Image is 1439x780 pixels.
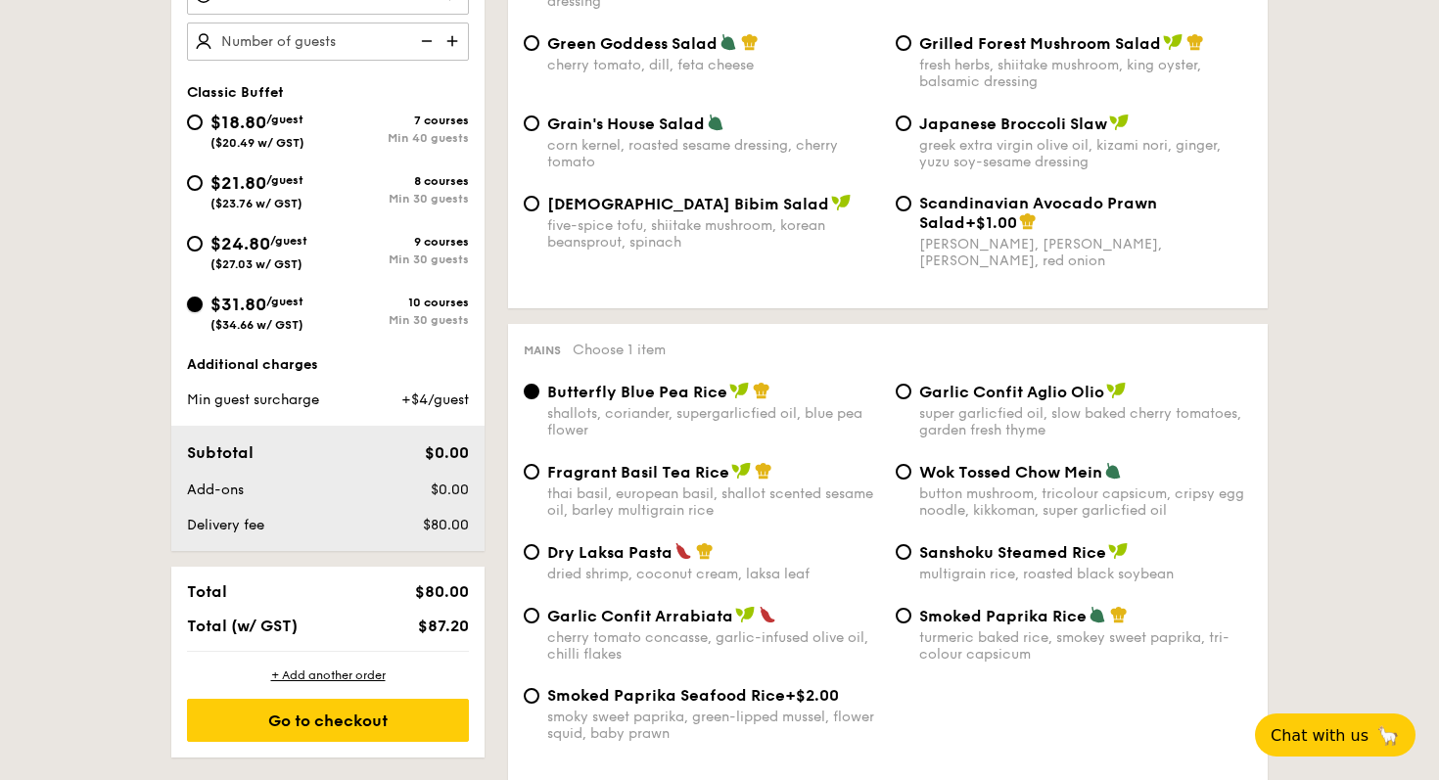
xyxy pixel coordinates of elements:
span: Chat with us [1271,726,1369,745]
div: greek extra virgin olive oil, kizami nori, ginger, yuzu soy-sesame dressing [919,137,1252,170]
span: Fragrant Basil Tea Rice [547,463,729,482]
span: $31.80 [210,294,266,315]
img: icon-vegan.f8ff3823.svg [831,194,851,211]
input: Dry Laksa Pastadried shrimp, coconut cream, laksa leaf [524,544,539,560]
span: /guest [266,295,303,308]
img: icon-vegan.f8ff3823.svg [731,462,751,480]
span: Wok Tossed Chow Mein [919,463,1102,482]
span: $0.00 [431,482,469,498]
div: + Add another order [187,667,469,683]
img: icon-chef-hat.a58ddaea.svg [1019,212,1037,230]
span: ($23.76 w/ GST) [210,197,302,210]
span: $18.80 [210,112,266,133]
input: Grain's House Saladcorn kernel, roasted sesame dressing, cherry tomato [524,115,539,131]
span: ($27.03 w/ GST) [210,257,302,271]
input: Grilled Forest Mushroom Saladfresh herbs, shiitake mushroom, king oyster, balsamic dressing [896,35,911,51]
img: icon-vegetarian.fe4039eb.svg [719,33,737,51]
span: $0.00 [425,443,469,462]
img: icon-chef-hat.a58ddaea.svg [753,382,770,399]
input: Green Goddess Saladcherry tomato, dill, feta cheese [524,35,539,51]
div: corn kernel, roasted sesame dressing, cherry tomato [547,137,880,170]
button: Chat with us🦙 [1255,713,1416,757]
span: Sanshoku Steamed Rice [919,543,1106,562]
span: $80.00 [415,582,469,601]
span: Japanese Broccoli Slaw [919,115,1107,133]
span: /guest [266,113,303,126]
span: Choose 1 item [573,342,666,358]
input: Sanshoku Steamed Ricemultigrain rice, roasted black soybean [896,544,911,560]
img: icon-add.58712e84.svg [440,23,469,60]
div: turmeric baked rice, smokey sweet paprika, tri-colour capsicum [919,629,1252,663]
span: 🦙 [1376,724,1400,747]
span: Dry Laksa Pasta [547,543,673,562]
span: Grilled Forest Mushroom Salad [919,34,1161,53]
span: Butterfly Blue Pea Rice [547,383,727,401]
input: Scandinavian Avocado Prawn Salad+$1.00[PERSON_NAME], [PERSON_NAME], [PERSON_NAME], red onion [896,196,911,211]
input: [DEMOGRAPHIC_DATA] Bibim Saladfive-spice tofu, shiitake mushroom, korean beansprout, spinach [524,196,539,211]
span: Smoked Paprika Seafood Rice [547,686,785,705]
img: icon-vegan.f8ff3823.svg [729,382,749,399]
span: /guest [270,234,307,248]
div: Go to checkout [187,699,469,742]
span: $80.00 [423,517,469,533]
span: Mains [524,344,561,357]
div: 8 courses [328,174,469,188]
span: Garlic Confit Aglio Olio [919,383,1104,401]
span: Min guest surcharge [187,391,319,408]
img: icon-vegetarian.fe4039eb.svg [1104,462,1122,480]
span: Delivery fee [187,517,264,533]
img: icon-chef-hat.a58ddaea.svg [1110,606,1128,623]
span: /guest [266,173,303,187]
input: Garlic Confit Arrabiatacherry tomato concasse, garlic-infused olive oil, chilli flakes [524,608,539,623]
span: Total (w/ GST) [187,617,298,635]
div: 9 courses [328,235,469,249]
div: super garlicfied oil, slow baked cherry tomatoes, garden fresh thyme [919,405,1252,438]
img: icon-chef-hat.a58ddaea.svg [741,33,759,51]
span: +$4/guest [401,391,469,408]
div: multigrain rice, roasted black soybean [919,566,1252,582]
img: icon-vegan.f8ff3823.svg [735,606,755,623]
div: Additional charges [187,355,469,375]
span: ($20.49 w/ GST) [210,136,304,150]
div: button mushroom, tricolour capsicum, cripsy egg noodle, kikkoman, super garlicfied oil [919,485,1252,519]
input: $21.80/guest($23.76 w/ GST)8 coursesMin 30 guests [187,175,203,191]
img: icon-vegetarian.fe4039eb.svg [707,114,724,131]
img: icon-vegetarian.fe4039eb.svg [1089,606,1106,623]
span: Green Goddess Salad [547,34,718,53]
img: icon-vegan.f8ff3823.svg [1108,542,1128,560]
span: [DEMOGRAPHIC_DATA] Bibim Salad [547,195,829,213]
div: dried shrimp, coconut cream, laksa leaf [547,566,880,582]
div: Min 30 guests [328,313,469,327]
img: icon-vegan.f8ff3823.svg [1106,382,1126,399]
input: Butterfly Blue Pea Riceshallots, coriander, supergarlicfied oil, blue pea flower [524,384,539,399]
span: $24.80 [210,233,270,254]
input: Number of guests [187,23,469,61]
span: Subtotal [187,443,254,462]
img: icon-chef-hat.a58ddaea.svg [755,462,772,480]
img: icon-spicy.37a8142b.svg [759,606,776,623]
div: five-spice tofu, shiitake mushroom, korean beansprout, spinach [547,217,880,251]
div: Min 30 guests [328,192,469,206]
span: $21.80 [210,172,266,194]
input: Smoked Paprika Seafood Rice+$2.00smoky sweet paprika, green-lipped mussel, flower squid, baby prawn [524,688,539,704]
span: Add-ons [187,482,244,498]
span: Scandinavian Avocado Prawn Salad [919,194,1157,232]
div: Min 30 guests [328,252,469,266]
span: $87.20 [418,617,469,635]
span: ($34.66 w/ GST) [210,318,303,332]
div: cherry tomato concasse, garlic-infused olive oil, chilli flakes [547,629,880,663]
input: $24.80/guest($27.03 w/ GST)9 coursesMin 30 guests [187,236,203,252]
div: 10 courses [328,296,469,309]
img: icon-spicy.37a8142b.svg [674,542,692,560]
div: Min 40 guests [328,131,469,145]
span: Classic Buffet [187,84,284,101]
input: Wok Tossed Chow Meinbutton mushroom, tricolour capsicum, cripsy egg noodle, kikkoman, super garli... [896,464,911,480]
img: icon-vegan.f8ff3823.svg [1163,33,1183,51]
input: Garlic Confit Aglio Oliosuper garlicfied oil, slow baked cherry tomatoes, garden fresh thyme [896,384,911,399]
img: icon-chef-hat.a58ddaea.svg [696,542,714,560]
div: shallots, coriander, supergarlicfied oil, blue pea flower [547,405,880,438]
div: [PERSON_NAME], [PERSON_NAME], [PERSON_NAME], red onion [919,236,1252,269]
input: $31.80/guest($34.66 w/ GST)10 coursesMin 30 guests [187,297,203,312]
span: Total [187,582,227,601]
span: +$1.00 [965,213,1017,232]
